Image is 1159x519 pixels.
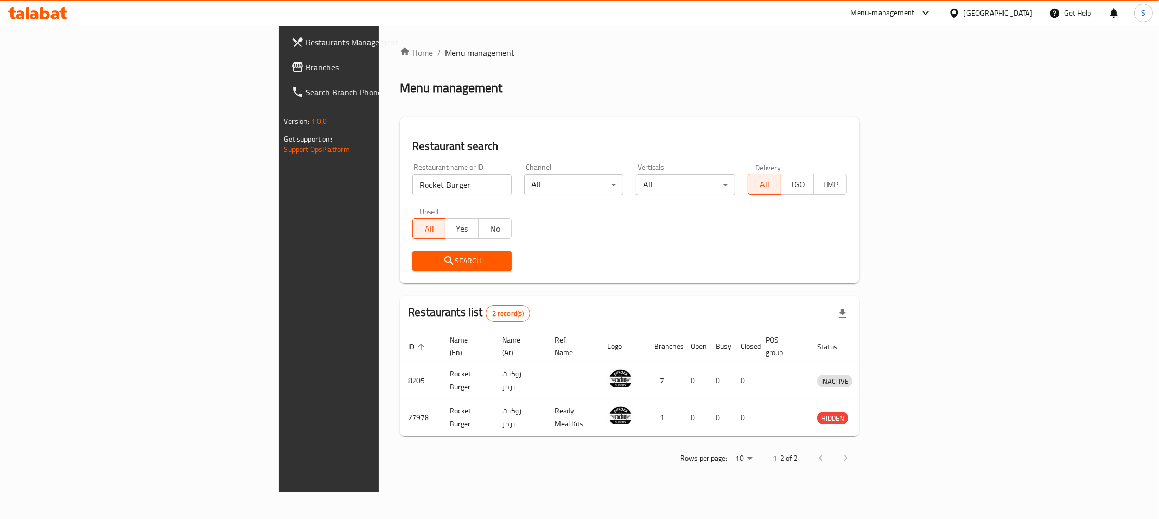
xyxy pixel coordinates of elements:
[494,362,546,399] td: روكيت برجر
[830,301,855,326] div: Export file
[785,177,810,192] span: TGO
[417,221,441,236] span: All
[412,251,512,271] button: Search
[400,46,859,59] nav: breadcrumb
[817,375,852,387] span: INACTIVE
[494,399,546,436] td: روكيت برجر
[283,80,473,105] a: Search Branch Phone
[412,138,847,154] h2: Restaurant search
[707,362,732,399] td: 0
[421,255,503,268] span: Search
[646,331,682,362] th: Branches
[524,174,623,195] div: All
[748,174,781,195] button: All
[682,331,707,362] th: Open
[555,334,587,359] span: Ref. Name
[636,174,735,195] div: All
[682,399,707,436] td: 0
[766,334,796,359] span: POS group
[818,177,843,192] span: TMP
[607,365,633,391] img: Rocket Burger
[306,36,464,48] span: Restaurants Management
[1141,7,1145,19] span: S
[483,221,507,236] span: No
[682,362,707,399] td: 0
[817,412,848,424] span: HIDDEN
[306,61,464,73] span: Branches
[732,331,757,362] th: Closed
[284,115,310,128] span: Version:
[311,115,327,128] span: 1.0.0
[707,331,732,362] th: Busy
[731,451,756,466] div: Rows per page:
[486,309,530,319] span: 2 record(s)
[646,362,682,399] td: 7
[445,218,478,239] button: Yes
[680,452,727,465] p: Rows per page:
[283,55,473,80] a: Branches
[412,218,445,239] button: All
[755,163,781,171] label: Delivery
[478,218,512,239] button: No
[408,340,428,353] span: ID
[813,174,847,195] button: TMP
[283,30,473,55] a: Restaurants Management
[707,399,732,436] td: 0
[306,86,464,98] span: Search Branch Phone
[646,399,682,436] td: 1
[419,208,439,215] label: Upsell
[851,7,915,19] div: Menu-management
[773,452,798,465] p: 1-2 of 2
[817,340,851,353] span: Status
[486,305,531,322] div: Total records count
[284,143,350,156] a: Support.OpsPlatform
[284,132,332,146] span: Get support on:
[599,331,646,362] th: Logo
[732,399,757,436] td: 0
[450,221,474,236] span: Yes
[607,402,633,428] img: Rocket Burger
[546,399,599,436] td: Ready Meal Kits
[781,174,814,195] button: TGO
[732,362,757,399] td: 0
[753,177,777,192] span: All
[502,334,534,359] span: Name (Ar)
[964,7,1033,19] div: [GEOGRAPHIC_DATA]
[445,46,514,59] span: Menu management
[450,334,481,359] span: Name (En)
[400,331,901,436] table: enhanced table
[412,174,512,195] input: Search for restaurant name or ID..
[408,305,530,322] h2: Restaurants list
